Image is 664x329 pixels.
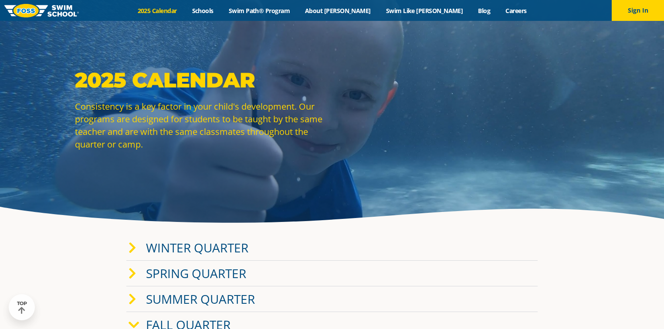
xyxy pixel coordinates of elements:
[17,301,27,314] div: TOP
[146,291,255,307] a: Summer Quarter
[184,7,221,15] a: Schools
[298,7,379,15] a: About [PERSON_NAME]
[146,239,248,256] a: Winter Quarter
[75,67,255,93] strong: 2025 Calendar
[4,4,79,17] img: FOSS Swim School Logo
[146,265,246,282] a: Spring Quarter
[378,7,471,15] a: Swim Like [PERSON_NAME]
[130,7,184,15] a: 2025 Calendar
[221,7,297,15] a: Swim Path® Program
[498,7,534,15] a: Careers
[75,100,328,151] p: Consistency is a key factor in your child's development. Our programs are designed for students t...
[471,7,498,15] a: Blog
